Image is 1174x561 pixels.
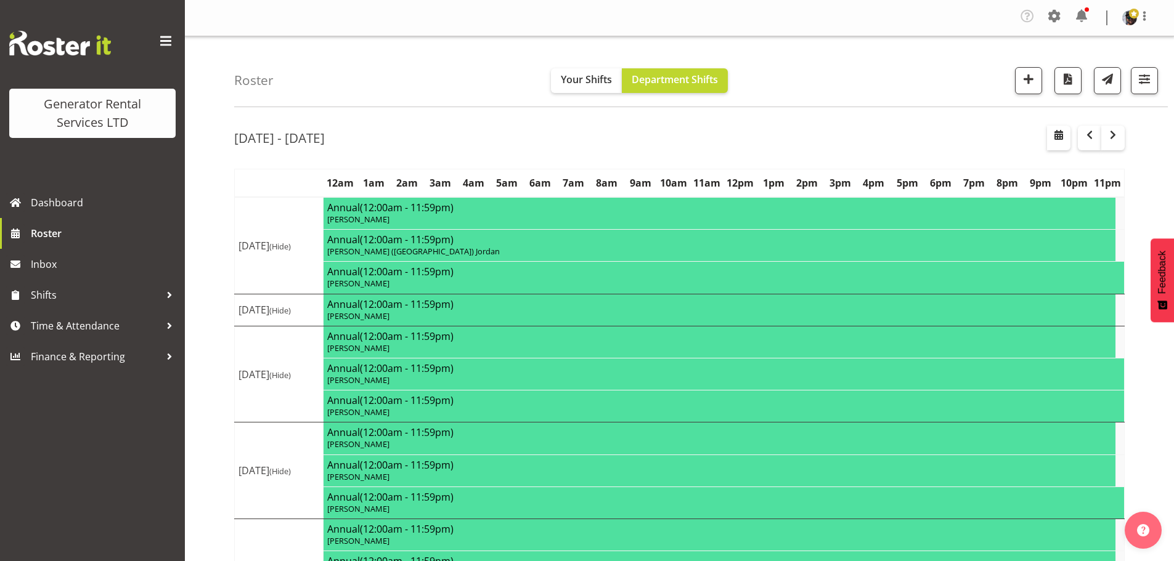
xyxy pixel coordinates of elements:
[31,224,179,243] span: Roster
[491,169,524,198] th: 5am
[1151,238,1174,322] button: Feedback - Show survey
[1054,67,1082,94] button: Download a PDF of the roster according to the set date range.
[327,214,389,225] span: [PERSON_NAME]
[390,169,423,198] th: 2am
[327,491,1120,503] h4: Annual
[327,310,389,321] span: [PERSON_NAME]
[327,233,1111,246] h4: Annual
[1091,169,1125,198] th: 11pm
[327,265,1120,278] h4: Annual
[590,169,624,198] th: 8am
[791,169,824,198] th: 2pm
[360,297,454,311] span: (12:00am - 11:59pm)
[327,201,1111,214] h4: Annual
[622,68,728,93] button: Department Shifts
[824,169,857,198] th: 3pm
[327,471,389,482] span: [PERSON_NAME]
[423,169,457,198] th: 3am
[235,422,324,519] td: [DATE]
[1122,10,1137,25] img: zak-c4-tapling8d06a56ee3cf7edc30ba33f1efe9ca8c.png
[360,361,454,375] span: (12:00am - 11:59pm)
[327,298,1111,310] h4: Annual
[269,369,291,381] span: (Hide)
[690,169,724,198] th: 11am
[327,374,389,385] span: [PERSON_NAME]
[360,394,454,407] span: (12:00am - 11:59pm)
[31,255,179,273] span: Inbox
[1047,126,1070,150] button: Select a specific date within the roster.
[357,169,390,198] th: 1am
[857,169,891,198] th: 4pm
[1024,169,1058,198] th: 9pm
[1137,524,1149,536] img: help-xxl-2.png
[235,294,324,326] td: [DATE]
[1058,169,1091,198] th: 10pm
[724,169,757,198] th: 12pm
[657,169,690,198] th: 10am
[551,68,622,93] button: Your Shifts
[234,130,325,146] h2: [DATE] - [DATE]
[235,326,324,422] td: [DATE]
[327,362,1120,374] h4: Annual
[327,342,389,353] span: [PERSON_NAME]
[327,459,1111,471] h4: Annual
[9,31,111,55] img: Rosterit website logo
[31,317,160,335] span: Time & Attendance
[561,73,612,86] span: Your Shifts
[957,169,990,198] th: 7pm
[990,169,1024,198] th: 8pm
[924,169,957,198] th: 6pm
[327,426,1111,438] h4: Annual
[360,233,454,246] span: (12:00am - 11:59pm)
[327,503,389,514] span: [PERSON_NAME]
[360,490,454,504] span: (12:00am - 11:59pm)
[22,95,163,132] div: Generator Rental Services LTD
[457,169,490,198] th: 4am
[235,197,324,294] td: [DATE]
[234,73,274,87] h4: Roster
[632,73,718,86] span: Department Shifts
[360,329,454,343] span: (12:00am - 11:59pm)
[31,286,160,304] span: Shifts
[327,523,1111,535] h4: Annual
[360,458,454,472] span: (12:00am - 11:59pm)
[1157,251,1168,294] span: Feedback
[1015,67,1042,94] button: Add a new shift
[269,305,291,316] span: (Hide)
[1131,67,1158,94] button: Filter Shifts
[360,522,454,536] span: (12:00am - 11:59pm)
[327,246,500,257] span: [PERSON_NAME] ([GEOGRAPHIC_DATA]) Jordan
[31,347,160,366] span: Finance & Reporting
[327,330,1111,342] h4: Annual
[327,535,389,546] span: [PERSON_NAME]
[327,438,389,450] span: [PERSON_NAME]
[1094,67,1121,94] button: Send a list of all shifts for the selected filtered period to all rostered employees.
[557,169,590,198] th: 7am
[327,406,389,418] span: [PERSON_NAME]
[324,169,357,198] th: 12am
[327,394,1120,406] h4: Annual
[524,169,557,198] th: 6am
[269,466,291,477] span: (Hide)
[360,426,454,439] span: (12:00am - 11:59pm)
[269,241,291,252] span: (Hide)
[624,169,657,198] th: 9am
[327,278,389,289] span: [PERSON_NAME]
[360,201,454,214] span: (12:00am - 11:59pm)
[757,169,791,198] th: 1pm
[891,169,924,198] th: 5pm
[360,265,454,278] span: (12:00am - 11:59pm)
[31,193,179,212] span: Dashboard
